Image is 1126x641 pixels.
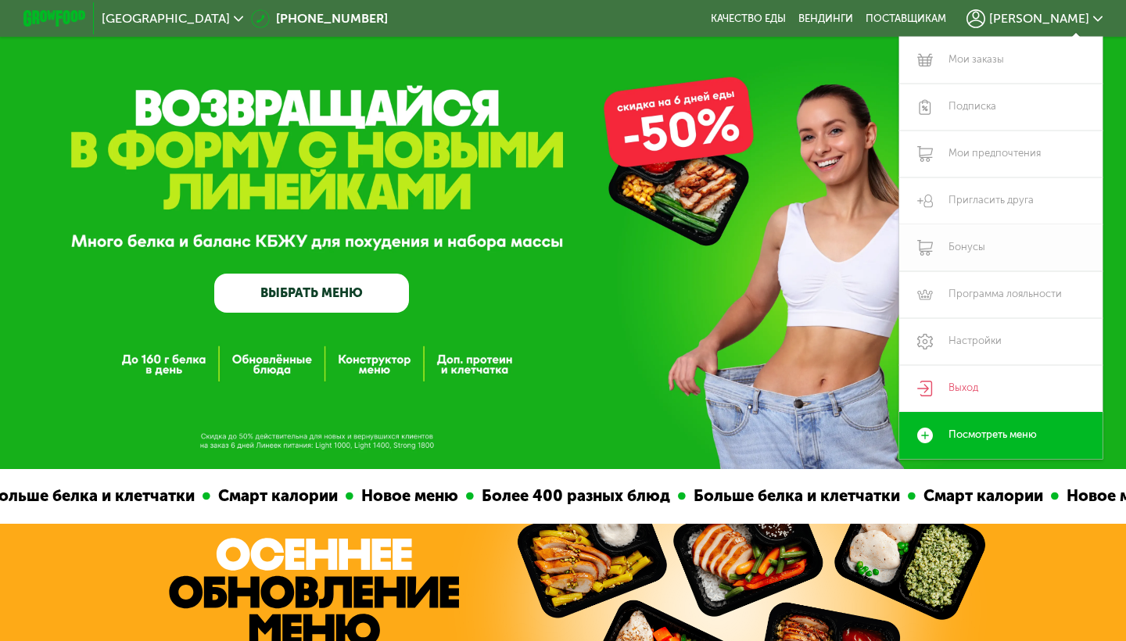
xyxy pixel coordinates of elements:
[102,13,230,25] span: [GEOGRAPHIC_DATA]
[899,365,1103,412] a: Выход
[214,274,409,313] a: ВЫБРАТЬ МЕНЮ
[899,177,1103,224] a: Пригласить друга
[899,131,1103,177] a: Мои предпочтения
[899,84,1103,131] a: Подписка
[711,13,786,25] a: Качество еды
[798,13,853,25] a: Вендинги
[900,484,1035,508] div: Смарт калории
[899,224,1103,271] a: Бонусы
[670,484,892,508] div: Больше белка и клетчатки
[338,484,450,508] div: Новое меню
[899,412,1103,459] a: Посмотреть меню
[195,484,330,508] div: Смарт калории
[899,318,1103,365] a: Настройки
[866,13,946,25] div: поставщикам
[899,271,1103,318] a: Программа лояльности
[989,13,1089,25] span: [PERSON_NAME]
[899,37,1103,84] a: Мои заказы
[251,9,388,28] a: [PHONE_NUMBER]
[458,484,662,508] div: Более 400 разных блюд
